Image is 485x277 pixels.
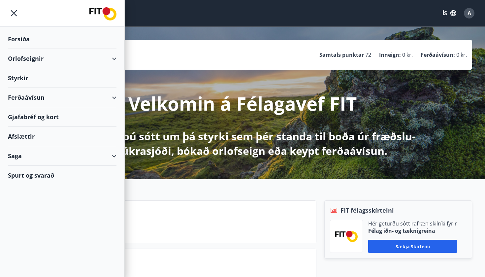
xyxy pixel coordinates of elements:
[8,127,116,146] div: Afslættir
[468,10,471,17] span: A
[461,5,477,21] button: A
[68,129,417,158] p: Hér getur þú sótt um þá styrki sem þér standa til boða úr fræðslu- og sjúkrasjóði, bókað orlofsei...
[89,7,116,20] img: union_logo
[335,231,358,242] img: FPQVkF9lTnNbbaRSFyT17YYeljoOGk5m51IhT0bO.png
[421,51,455,58] p: Ferðaávísun :
[8,166,116,185] div: Spurt og svarað
[340,206,394,215] span: FIT félagsskírteini
[456,51,467,58] span: 0 kr.
[8,68,116,88] div: Styrkir
[61,265,311,277] p: Spurt og svarað
[402,51,413,58] span: 0 kr.
[368,227,457,234] p: Félag iðn- og tæknigreina
[365,51,371,58] span: 72
[319,51,364,58] p: Samtals punktar
[368,220,457,227] p: Hér geturðu sótt rafræn skilríki fyrir
[8,49,116,68] div: Orlofseignir
[8,107,116,127] div: Gjafabréf og kort
[61,217,311,228] p: Næstu helgi
[8,88,116,107] div: Ferðaávísun
[439,7,460,19] button: ÍS
[8,146,116,166] div: Saga
[8,29,116,49] div: Forsíða
[368,240,457,253] button: Sækja skírteini
[128,91,357,116] p: Velkomin á Félagavef FIT
[8,7,20,19] button: menu
[379,51,401,58] p: Inneign :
